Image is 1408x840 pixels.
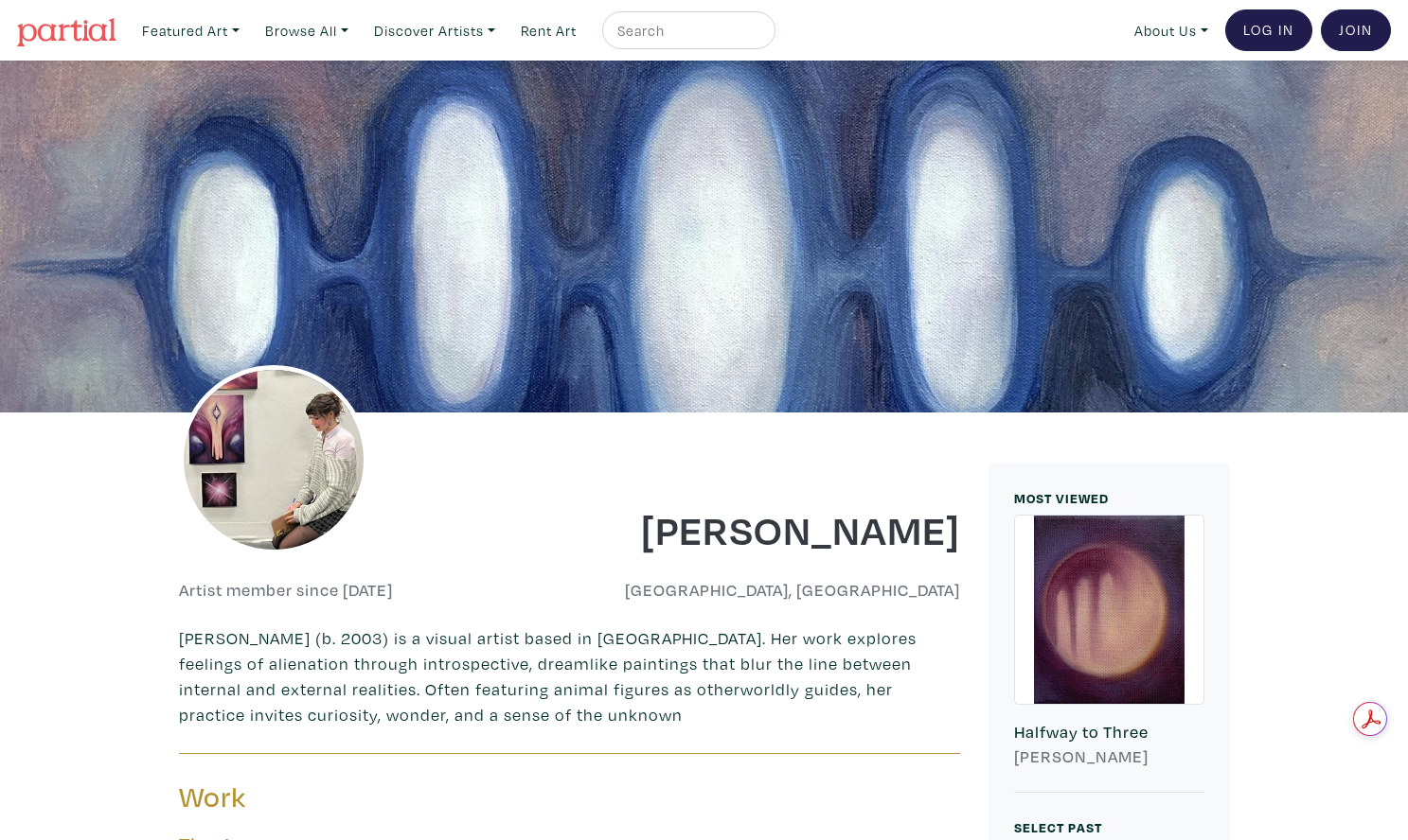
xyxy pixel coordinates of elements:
a: Log In [1225,9,1312,51]
a: Join [1321,9,1391,51]
input: Search [615,19,757,43]
h6: Artist member since [DATE] [179,580,393,601]
a: Rent Art [512,11,585,50]
a: Discover Artists [365,11,504,50]
h6: [PERSON_NAME] [1014,746,1204,767]
img: phpThumb.php [179,365,368,554]
a: Halfway to Three [PERSON_NAME] [1014,515,1204,794]
h6: [GEOGRAPHIC_DATA], [GEOGRAPHIC_DATA] [583,580,960,601]
a: Featured Art [134,11,248,50]
a: About Us [1126,11,1217,50]
h6: Halfway to Three [1014,722,1204,743]
h3: Work [179,779,556,815]
h1: [PERSON_NAME] [583,503,960,554]
a: Browse All [257,11,357,50]
p: [PERSON_NAME] (b. 2003) is a visual artist based in [GEOGRAPHIC_DATA]. Her work explores feelings... [179,625,960,727]
small: MOST VIEWED [1014,489,1109,507]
